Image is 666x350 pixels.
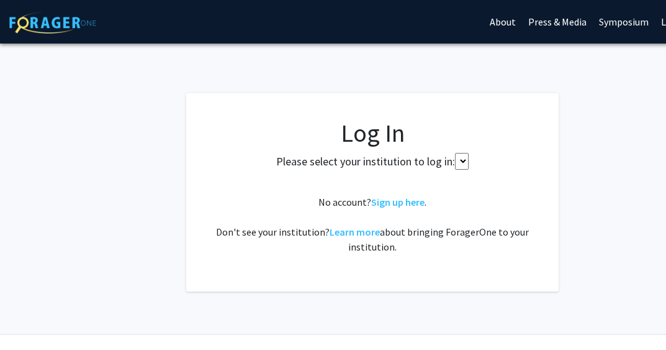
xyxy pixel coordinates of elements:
[330,226,380,238] a: Learn more about bringing ForagerOne to your institution
[9,12,96,34] img: ForagerOne Logo
[276,153,455,170] label: Please select your institution to log in:
[211,195,534,254] div: No account? . Don't see your institution? about bringing ForagerOne to your institution.
[211,118,534,148] h1: Log In
[371,196,425,208] a: Sign up here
